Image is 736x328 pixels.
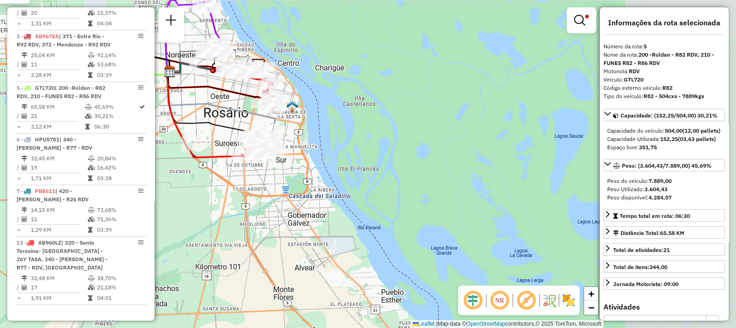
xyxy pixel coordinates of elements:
[35,136,59,143] span: HPU5781
[164,66,176,78] img: SAZ AR Rosario I Mino
[162,11,180,32] a: Nova sessão e pesquisa
[604,277,725,290] a: Jornada Motorista: 09:00
[639,144,657,151] strong: 351,75
[30,19,87,28] td: 1,31 KM
[30,102,85,111] td: 65,58 KM
[22,217,27,222] i: Total de Atividades
[604,92,725,100] div: Tipo do veículo:
[17,136,92,151] span: | 340 - [PERSON_NAME] - R77 - RDV
[604,84,725,92] div: Código externo veículo:
[604,109,725,121] a: Capacidade: (152,25/504,00) 30,21%
[94,122,138,131] td: 06:30
[88,275,95,281] i: % de utilização do peso
[94,111,138,121] td: 30,21%
[604,123,725,155] div: Capacidade: (152,25/504,00) 30,21%
[97,283,143,292] td: 21,18%
[17,239,108,271] span: 13 -
[585,15,589,18] span: Filtro Ativo
[22,62,27,67] i: Total de Atividades
[88,53,95,58] i: % de utilização do peso
[620,212,690,219] span: Tempo total em rota: 06:30
[604,173,725,205] div: Peso: (3.604,43/7.889,00) 45,69%
[35,187,55,194] span: PBE611
[30,70,87,80] td: 2,28 KM
[644,43,647,50] strong: 5
[88,295,92,301] i: Tempo total em rota
[607,193,721,202] div: Peso disponível:
[138,136,144,142] em: Opções
[17,8,21,18] td: /
[629,68,640,75] strong: RDV
[542,293,557,308] img: Fluxo de ruas
[30,215,87,224] td: 11
[85,104,92,110] i: % de utilização do peso
[138,85,144,90] em: Opções
[604,18,725,27] h4: Informações da rota selecionada
[88,165,95,170] i: % de utilização da cubagem
[30,225,87,234] td: 1,29 KM
[604,76,725,84] div: Veículo:
[97,205,143,215] td: 72,68%
[30,163,87,172] td: 19
[678,135,716,142] strong: (03,63 pallets)
[138,188,144,193] em: Opções
[30,274,87,283] td: 32,48 KM
[604,67,725,76] div: Motorista:
[22,207,27,213] i: Distância Total
[38,239,61,246] span: AB960LZ
[97,8,143,18] td: 15,37%
[30,8,87,18] td: 20
[649,177,672,184] strong: 7.889,00
[604,209,725,222] a: Tempo total em rota: 06:30
[17,136,92,151] span: 6 -
[30,111,85,121] td: 21
[88,176,92,181] i: Tempo total em rota
[22,275,27,281] i: Distância Total
[607,135,721,143] div: Capacidade Utilizada:
[663,246,670,253] strong: 21
[97,60,143,69] td: 53,68%
[17,33,111,48] span: 3 -
[607,143,721,152] div: Espaço livre:
[97,51,143,60] td: 92,14%
[561,293,576,308] img: Exibir/Ocultar setores
[588,288,594,299] span: +
[22,285,27,290] i: Total de Atividades
[22,113,27,119] i: Total de Atividades
[649,194,672,201] strong: 4.284,57
[138,33,144,39] em: Opções
[88,72,92,78] i: Tempo total em rota
[17,239,108,271] span: | 320 - Santa Teresina- [GEOGRAPHIC_DATA] - 26Y TASA, 340 - [PERSON_NAME] - R77 - RDV, [GEOGRAPHI...
[17,283,21,292] td: /
[17,225,21,234] td: =
[85,124,90,129] i: Tempo total em rota
[35,33,59,40] span: AB967EA
[30,205,87,215] td: 14,15 KM
[613,229,684,237] div: Distância Total:
[613,246,670,253] span: Total de atividades:
[17,84,105,100] span: | 200 -Roldan - R82 RDV, 210 - FUNES R82 - R86 RDV
[17,111,21,121] td: /
[35,84,55,91] span: GTL720
[88,21,92,26] i: Tempo total em rota
[97,70,143,80] td: 03:39
[22,156,27,161] i: Distância Total
[607,177,672,184] span: Peso do veículo:
[30,154,87,163] td: 32,45 KM
[88,227,92,233] i: Tempo total em rota
[622,162,712,169] span: Peso: (3.604,43/7.889,00) 45,69%
[660,135,678,142] strong: 152,25
[660,229,684,236] span: 65,58 KM
[94,102,138,111] td: 45,69%
[683,127,720,134] strong: (12,00 pallets)
[30,293,87,303] td: 1,91 KM
[604,159,725,171] a: Peso: (3.604,43/7.889,00) 45,69%
[584,301,598,315] a: Zoom out
[462,289,484,311] span: Ocultar deslocamento
[97,154,143,163] td: 20,84%
[604,243,725,256] a: Total de atividades:21
[97,215,143,224] td: 71,36%
[621,112,718,119] span: Capacidade: (152,25/504,00) 30,21%
[22,10,27,16] i: Total de Atividades
[22,53,27,58] i: Distância Total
